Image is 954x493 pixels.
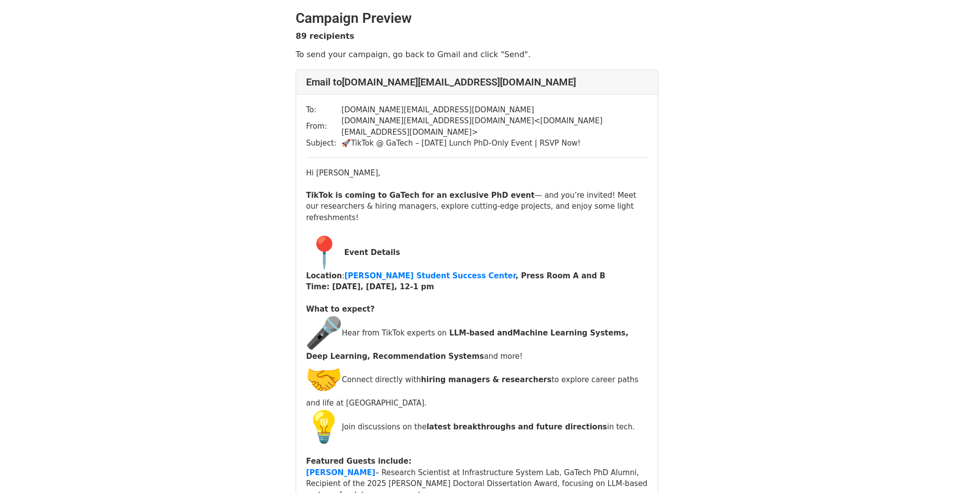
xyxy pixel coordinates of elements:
strong: 89 recipients [296,31,354,41]
p: To send your campaign, go back to Gmail and click "Send". [296,49,658,60]
td: 🚀TikTok @ GaTech – [DATE] Lunch PhD-Only Event | RSVP Now! [341,138,648,149]
strong: TikTok is coming to GaTech for an exclusive PhD event [306,191,535,200]
td: From: [306,115,341,138]
a: [PERSON_NAME] [306,468,375,477]
strong: Location [306,271,342,280]
strong: Time [306,282,326,291]
div: Hear from TikTok experts on and more! [306,315,648,362]
img: 💡 [306,409,342,445]
strong: Event Details [344,247,400,256]
img: 📍 [306,235,342,270]
div: — and you’re invited! Meet our researchers & hiring managers, explore cutting-edge projects, and ... [306,190,648,224]
div: Join discussions on the in tech. [306,409,648,445]
td: To: [306,104,341,116]
td: [DOMAIN_NAME][EMAIL_ADDRESS][DOMAIN_NAME] < [DOMAIN_NAME][EMAIL_ADDRESS][DOMAIN_NAME] > [341,115,648,138]
strong: latest breakthroughs and future directions [426,422,607,431]
td: Subject: [306,138,341,149]
strong: What to expect? [306,305,375,314]
img: 🤝 [306,362,342,398]
strong: , Press Room A and B [515,271,605,280]
div: Connect directly with to explore career paths and life at [GEOGRAPHIC_DATA]. [306,362,648,409]
strong: Featured Guests include: [306,457,411,466]
strong: , Deep Learning, Recommendation Systems [306,328,629,361]
h2: Campaign Preview [296,10,658,27]
strong: LLM-based and [449,328,513,337]
img: 🎤 [306,315,342,351]
div: : [306,270,648,282]
td: [DOMAIN_NAME][EMAIL_ADDRESS][DOMAIN_NAME] [341,104,648,116]
strong: Machine Learning Systems [513,328,626,337]
strong: hiring managers & researchers [421,375,552,384]
div: Hi [PERSON_NAME], [306,167,648,179]
h4: Email to [DOMAIN_NAME][EMAIL_ADDRESS][DOMAIN_NAME] [306,76,648,88]
a: [PERSON_NAME] Student Success Center [344,271,515,280]
strong: : [DATE], [DATE], 12-1 pm [326,282,434,291]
